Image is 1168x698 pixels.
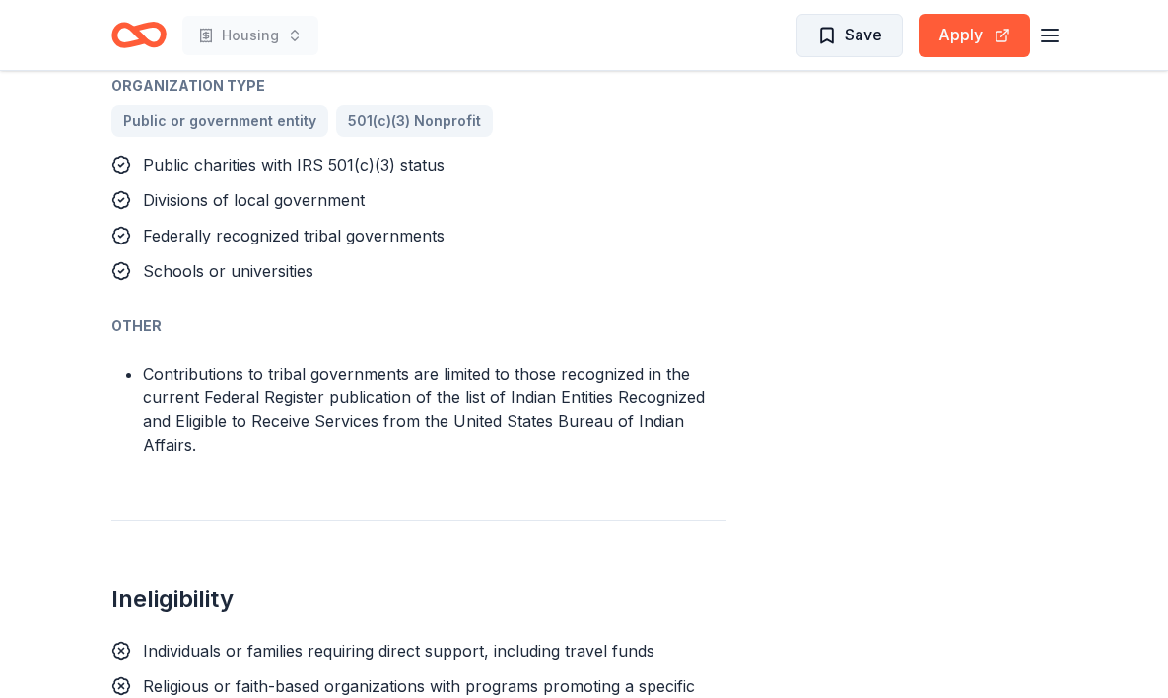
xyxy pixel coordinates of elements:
li: Contributions to tribal governments are limited to those recognized in the current Federal Regist... [143,362,726,456]
button: Save [796,14,903,57]
a: Home [111,12,167,58]
div: Other [111,314,726,338]
span: Public charities with IRS 501(c)(3) status [143,155,445,174]
a: 501(c)(3) Nonprofit [336,105,493,137]
span: 501(c)(3) Nonprofit [348,109,481,133]
div: Organization Type [111,74,726,98]
button: Housing [182,16,318,55]
span: Housing [222,24,279,47]
button: Apply [919,14,1030,57]
span: Divisions of local government [143,190,365,210]
span: Federally recognized tribal governments [143,226,445,245]
span: Save [845,22,882,47]
a: Public or government entity [111,105,328,137]
span: Individuals or families requiring direct support, including travel funds [143,641,654,661]
h2: Ineligibility [111,584,726,615]
span: Schools or universities [143,261,313,281]
span: Public or government entity [123,109,316,133]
